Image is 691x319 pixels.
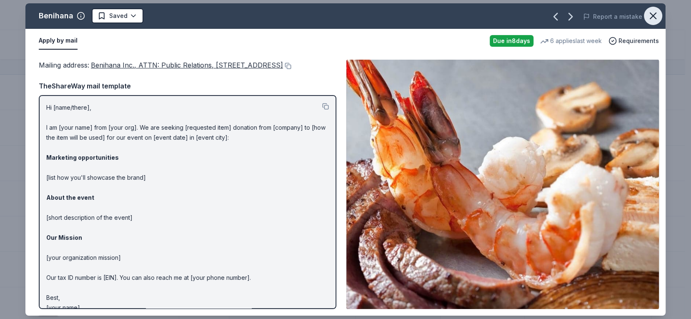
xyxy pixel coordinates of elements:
div: 6 applies last week [540,36,602,46]
button: Report a mistake [583,12,642,22]
p: Hi [name/there], I am [your name] from [your org]. We are seeking [requested item] donation from ... [46,103,329,313]
span: Requirements [618,36,659,46]
img: Image for Benihana [346,60,659,309]
strong: Our Mission [46,234,82,241]
button: Requirements [608,36,659,46]
span: Benihana Inc., ATTN: Public Relations, [STREET_ADDRESS] [91,61,283,69]
div: Benihana [39,9,73,23]
button: Saved [92,8,143,23]
div: Due in 8 days [490,35,533,47]
strong: About the event [46,194,94,201]
div: TheShareWay mail template [39,80,336,91]
div: Mailing address : [39,60,336,70]
span: Saved [109,11,128,21]
strong: Marketing opportunities [46,154,119,161]
button: Apply by mail [39,32,78,50]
